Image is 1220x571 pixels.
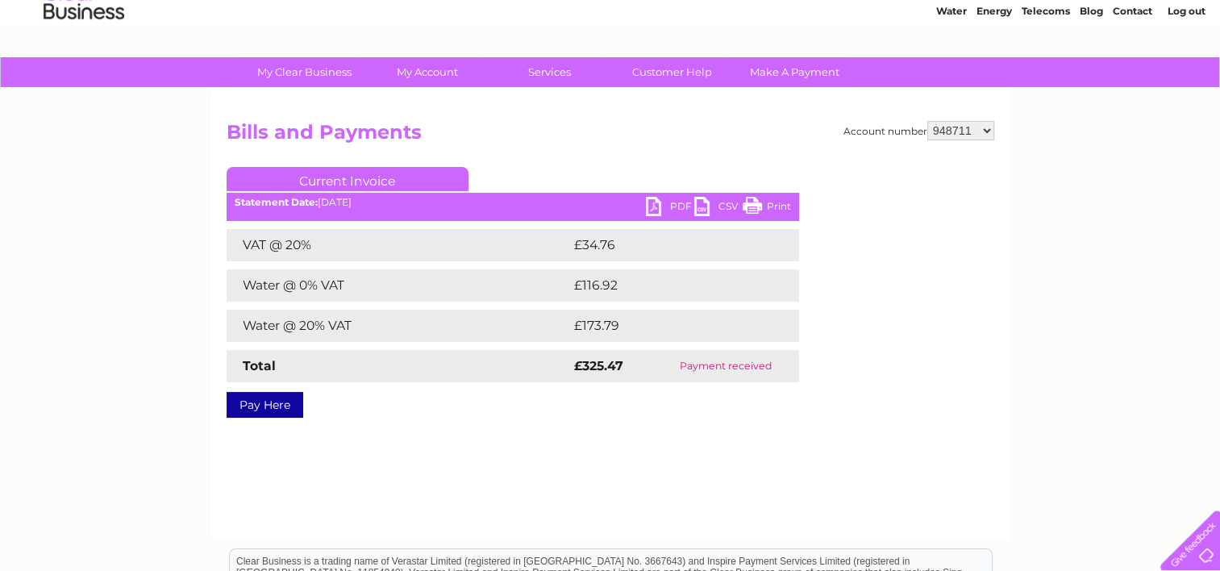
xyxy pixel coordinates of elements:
[570,310,769,342] td: £173.79
[43,42,125,91] img: logo.png
[843,121,994,140] div: Account number
[570,269,768,302] td: £116.92
[570,229,767,261] td: £34.76
[238,57,371,87] a: My Clear Business
[694,197,743,220] a: CSV
[653,350,799,382] td: Payment received
[606,57,739,87] a: Customer Help
[728,57,861,87] a: Make A Payment
[1113,69,1152,81] a: Contact
[227,392,303,418] a: Pay Here
[646,197,694,220] a: PDF
[1022,69,1070,81] a: Telecoms
[243,358,276,373] strong: Total
[743,197,791,220] a: Print
[227,167,468,191] a: Current Invoice
[227,229,570,261] td: VAT @ 20%
[360,57,493,87] a: My Account
[227,197,799,208] div: [DATE]
[227,310,570,342] td: Water @ 20% VAT
[235,196,318,208] b: Statement Date:
[916,8,1027,28] a: 0333 014 3131
[574,358,623,373] strong: £325.47
[936,69,967,81] a: Water
[483,57,616,87] a: Services
[227,269,570,302] td: Water @ 0% VAT
[976,69,1012,81] a: Energy
[230,9,992,78] div: Clear Business is a trading name of Verastar Limited (registered in [GEOGRAPHIC_DATA] No. 3667643...
[1080,69,1103,81] a: Blog
[227,121,994,152] h2: Bills and Payments
[1167,69,1205,81] a: Log out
